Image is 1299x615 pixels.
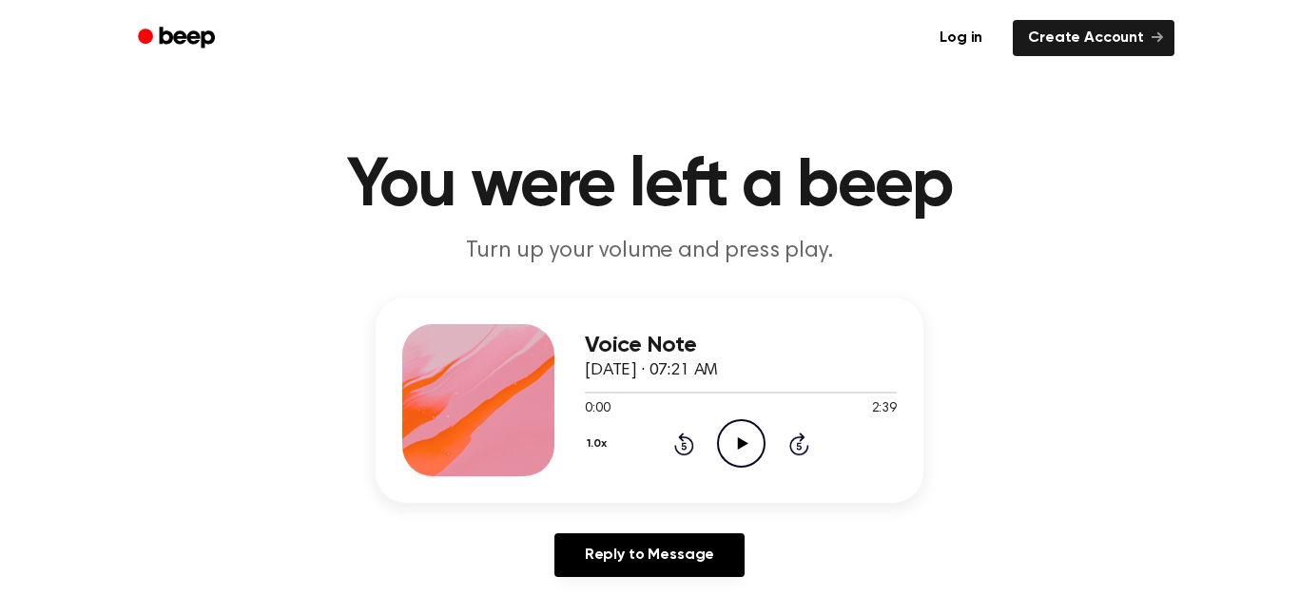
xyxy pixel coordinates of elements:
[585,333,897,358] h3: Voice Note
[585,362,718,379] span: [DATE] · 07:21 AM
[554,533,745,577] a: Reply to Message
[284,236,1015,267] p: Turn up your volume and press play.
[125,20,232,57] a: Beep
[163,152,1136,221] h1: You were left a beep
[921,16,1001,60] a: Log in
[1013,20,1174,56] a: Create Account
[585,399,610,419] span: 0:00
[585,428,613,460] button: 1.0x
[872,399,897,419] span: 2:39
